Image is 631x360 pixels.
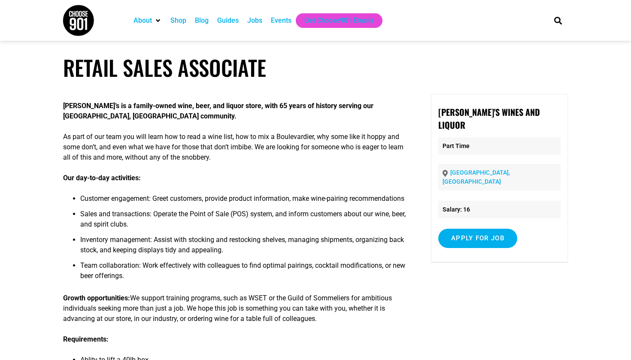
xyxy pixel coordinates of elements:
h1: Retail Sales Associate [63,55,568,80]
li: Customer engagement: Greet customers, provide product information, make wine-pairing recommendations [80,194,406,209]
li: Sales and transactions: Operate the Point of Sale (POS) system, and inform customers about our wi... [80,209,406,235]
p: As part of our team you will learn how to read a wine list, how to mix a Boulevardier, why some l... [63,132,406,163]
a: Blog [195,15,209,26]
nav: Main nav [129,13,540,28]
div: Search [551,13,565,27]
a: About [133,15,152,26]
strong: Requirements: [63,335,109,343]
a: Jobs [247,15,262,26]
strong: [PERSON_NAME]’s is a family-owned wine, beer, and liquor store, with 65 years of history serving ... [63,102,373,120]
a: Shop [170,15,186,26]
a: Get Choose901 Emails [304,15,374,26]
li: Team collaboration: Work effectively with colleagues to find optimal pairings, cocktail modificat... [80,260,406,286]
strong: [PERSON_NAME]'s Wines and Liquor [438,106,540,131]
div: About [129,13,166,28]
li: Inventory management: Assist with stocking and restocking shelves, managing shipments, organizing... [80,235,406,260]
a: Guides [217,15,239,26]
strong: Our day-to-day activities: [63,174,141,182]
p: Part Time [438,137,561,155]
a: Events [271,15,291,26]
input: Apply for job [438,229,517,248]
p: We support training programs, such as WSET or the Guild of Sommeliers for ambitious individuals s... [63,293,406,324]
a: [GEOGRAPHIC_DATA], [GEOGRAPHIC_DATA] [443,169,510,185]
li: Salary: 16 [438,201,561,218]
strong: Growth opportunities: [63,294,130,302]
